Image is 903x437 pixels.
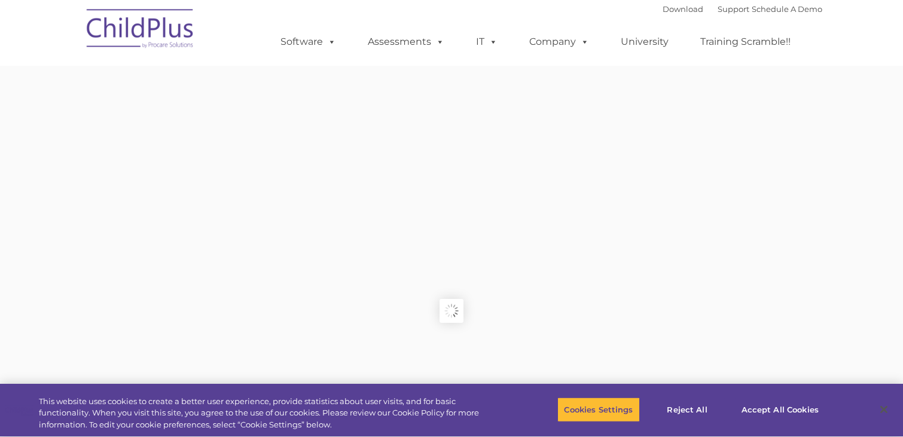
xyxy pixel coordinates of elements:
[557,397,639,422] button: Cookies Settings
[752,4,822,14] a: Schedule A Demo
[663,4,703,14] a: Download
[517,30,601,54] a: Company
[269,30,348,54] a: Software
[39,396,497,431] div: This website uses cookies to create a better user experience, provide statistics about user visit...
[356,30,456,54] a: Assessments
[663,4,822,14] font: |
[871,396,897,423] button: Close
[650,397,725,422] button: Reject All
[735,397,825,422] button: Accept All Cookies
[464,30,510,54] a: IT
[688,30,803,54] a: Training Scramble!!
[718,4,749,14] a: Support
[81,1,200,60] img: ChildPlus by Procare Solutions
[609,30,681,54] a: University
